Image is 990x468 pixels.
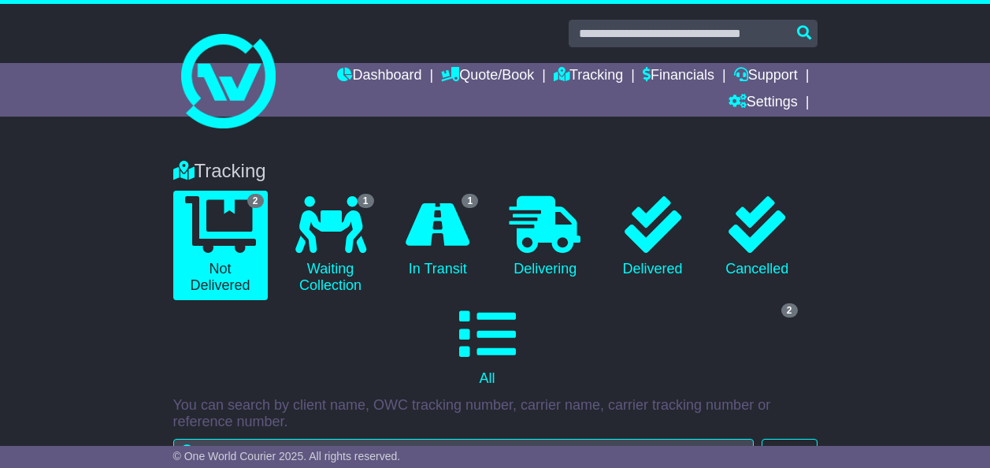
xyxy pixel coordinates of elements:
span: 1 [462,194,478,208]
a: Cancelled [713,191,802,284]
a: Financials [643,63,714,90]
a: Delivering [498,191,592,284]
a: 1 Waiting Collection [284,191,378,300]
a: Quote/Book [441,63,534,90]
a: Dashboard [337,63,421,90]
a: Delivered [608,191,697,284]
button: Search [762,439,817,466]
p: You can search by client name, OWC tracking number, carrier name, carrier tracking number or refe... [173,397,818,431]
div: Tracking [165,160,825,183]
span: 2 [781,303,798,318]
a: Support [734,63,798,90]
span: © One World Courier 2025. All rights reserved. [173,450,401,462]
a: 1 In Transit [394,191,483,284]
a: 2 All [173,300,802,393]
a: Settings [729,90,798,117]
a: 2 Not Delivered [173,191,268,300]
span: 2 [247,194,264,208]
a: Tracking [554,63,623,90]
span: 1 [358,194,374,208]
